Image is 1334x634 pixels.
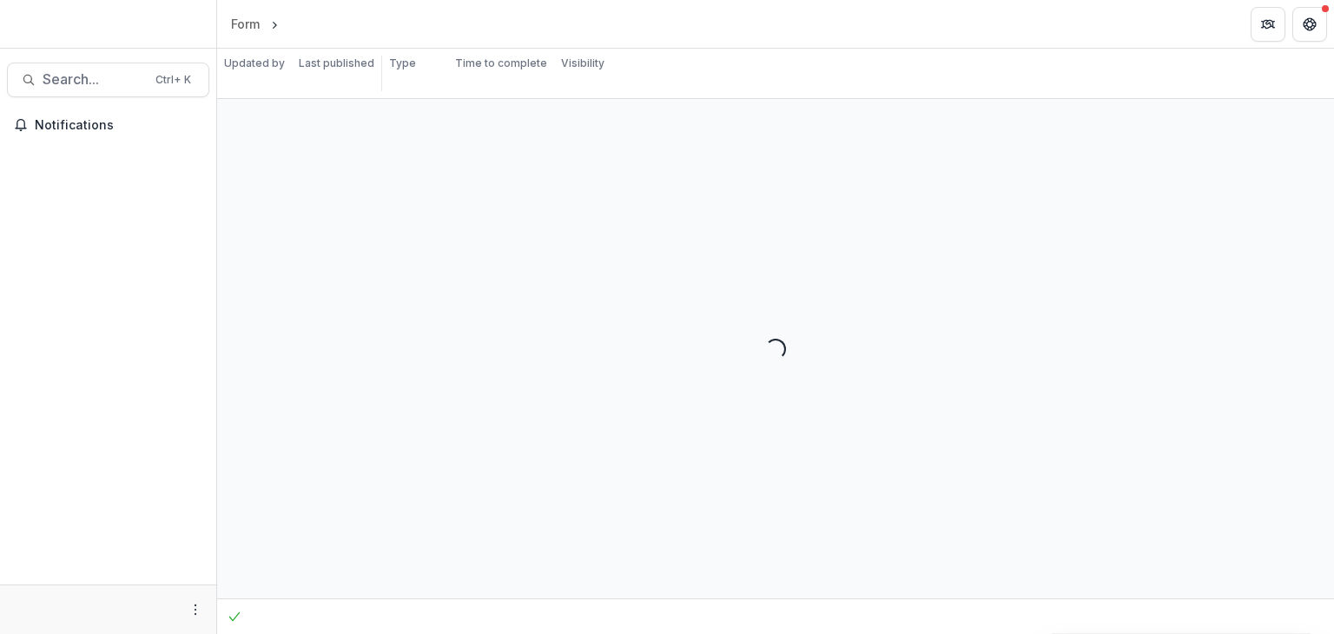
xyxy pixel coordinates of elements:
span: Notifications [35,118,202,133]
div: Form [231,15,260,33]
button: Get Help [1292,7,1327,42]
button: Search... [7,63,209,97]
nav: breadcrumb [224,11,356,36]
p: Type [389,56,416,71]
a: Form [224,11,267,36]
p: Visibility [561,56,604,71]
p: Updated by [224,56,285,71]
p: Last published [299,56,374,71]
span: Search... [43,71,145,88]
button: More [185,599,206,620]
div: Ctrl + K [152,70,195,89]
button: Notifications [7,111,209,139]
button: Partners [1251,7,1285,42]
p: Time to complete [455,56,547,71]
